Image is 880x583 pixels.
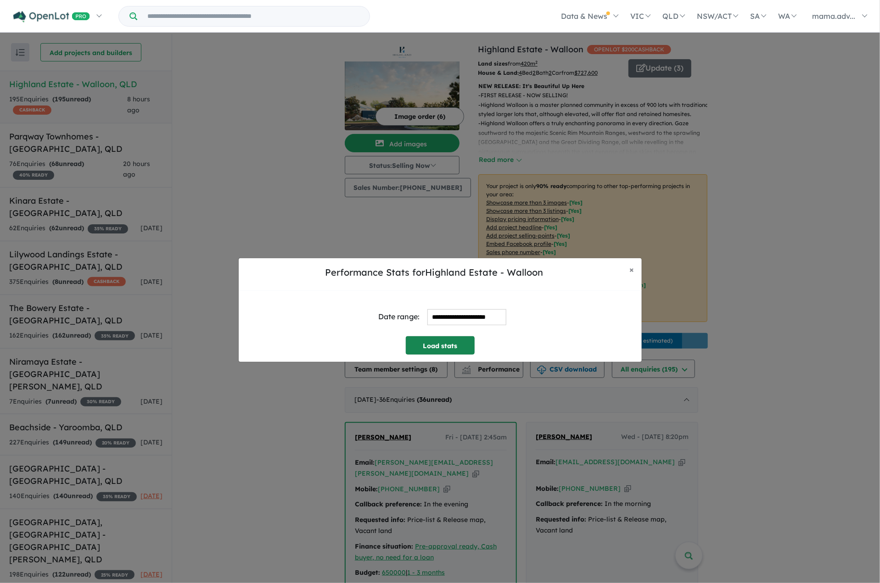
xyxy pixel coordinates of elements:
[630,264,634,275] span: ×
[139,6,368,26] input: Try estate name, suburb, builder or developer
[406,336,475,355] button: Load stats
[379,311,420,323] div: Date range:
[13,11,90,22] img: Openlot PRO Logo White
[246,266,622,279] h5: Performance Stats for Highland Estate - Walloon
[813,11,856,21] span: mama.adv...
